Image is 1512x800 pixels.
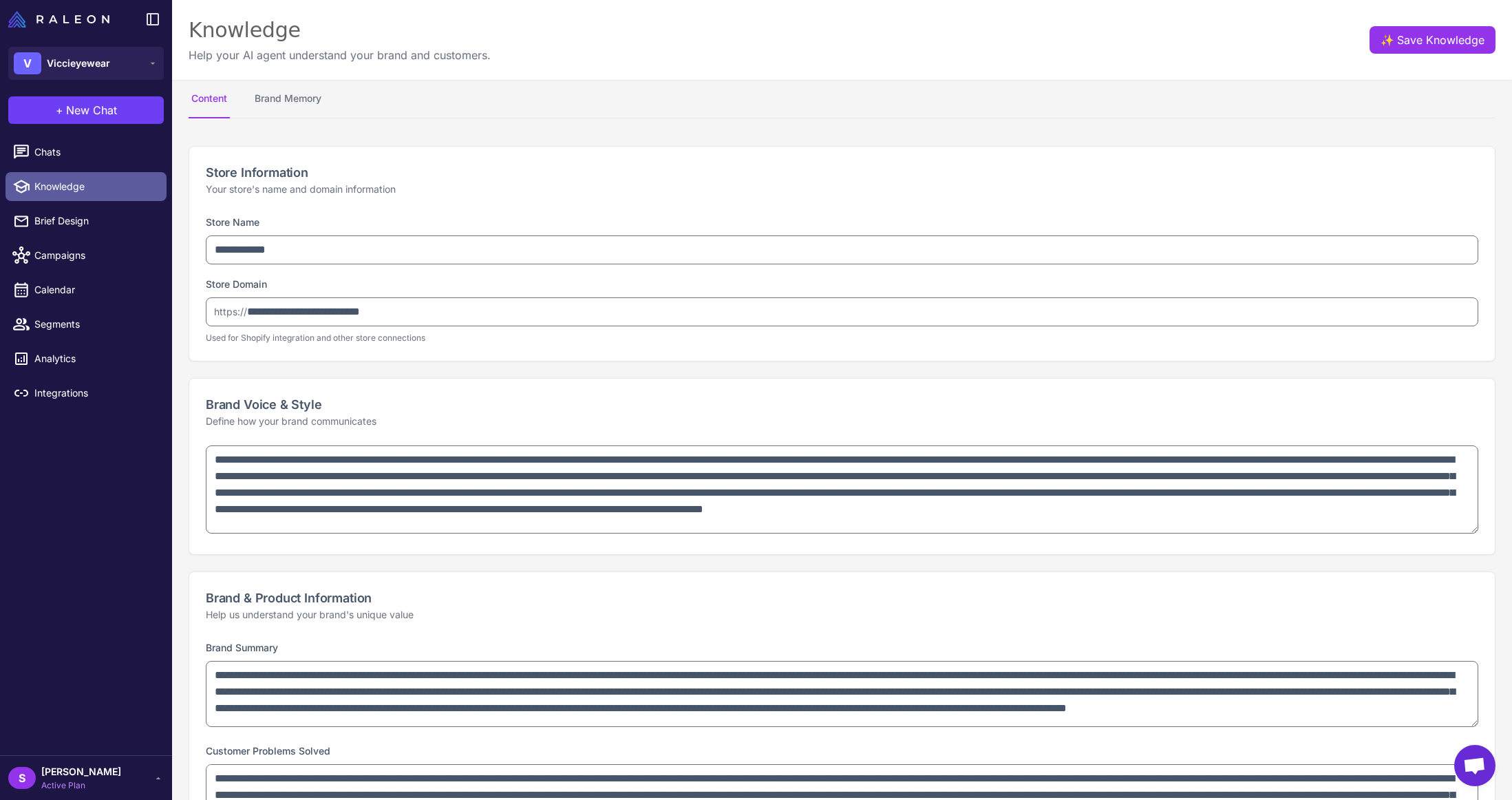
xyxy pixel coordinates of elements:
label: Customer Problems Solved [206,745,330,757]
span: New Chat [66,102,117,118]
div: Knowledge [189,17,491,44]
span: Knowledge [34,179,156,194]
a: Raleon Logo [8,11,115,28]
span: [PERSON_NAME] [41,764,121,779]
a: Campaigns [6,241,167,270]
span: Active Plan [41,779,121,792]
button: VViccieyewear [8,47,164,80]
span: Chats [34,145,156,160]
img: Raleon Logo [8,11,109,28]
a: Brief Design [6,207,167,235]
span: Campaigns [34,248,156,263]
span: Analytics [34,351,156,366]
h2: Brand & Product Information [206,589,1478,607]
span: Segments [34,317,156,332]
a: Chats [6,138,167,167]
label: Store Name [206,216,259,228]
a: Segments [6,310,167,339]
p: Help your AI agent understand your brand and customers. [189,47,491,63]
span: Integrations [34,386,156,401]
div: V [14,52,41,74]
a: Knowledge [6,172,167,201]
a: Integrations [6,379,167,408]
p: Your store's name and domain information [206,182,1478,197]
button: ✨Save Knowledge [1370,26,1495,54]
span: Calendar [34,282,156,297]
div: S [8,767,36,789]
p: Used for Shopify integration and other store connections [206,332,1478,344]
p: Help us understand your brand's unique value [206,607,1478,622]
a: Analytics [6,344,167,373]
button: Content [189,80,230,118]
label: Store Domain [206,278,267,290]
span: ✨ [1381,32,1392,43]
h2: Store Information [206,163,1478,182]
button: Brand Memory [252,80,324,118]
button: +New Chat [8,96,164,124]
a: Open chat [1454,745,1495,786]
a: Calendar [6,275,167,304]
h2: Brand Voice & Style [206,395,1478,414]
span: Brief Design [34,213,156,229]
label: Brand Summary [206,642,278,653]
p: Define how your brand communicates [206,414,1478,429]
span: + [56,102,63,118]
span: Viccieyewear [47,56,110,71]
